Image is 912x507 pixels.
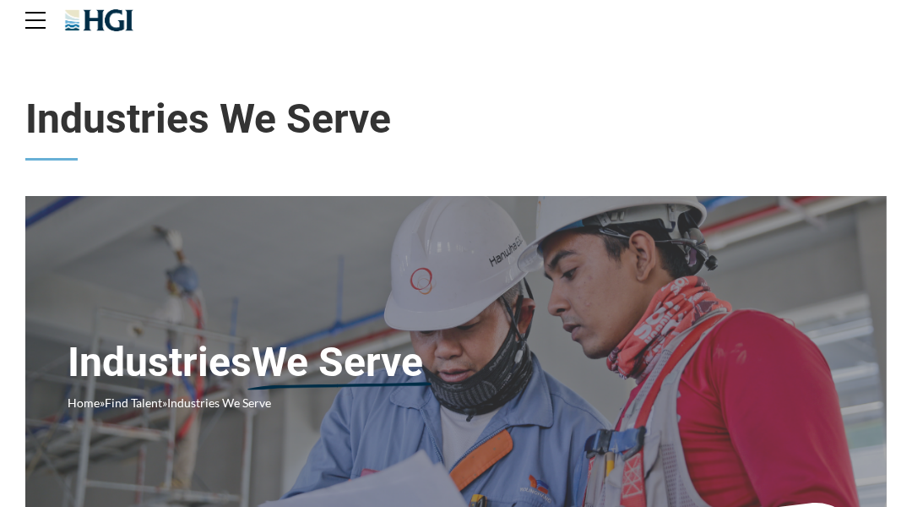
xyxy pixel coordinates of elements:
[68,395,100,410] a: Home
[68,338,492,387] span: Industries
[252,338,423,387] u: We Serve
[25,95,887,144] span: Industries We Serve
[167,395,271,410] span: Industries We Serve
[105,395,162,410] a: Find Talent
[68,395,271,410] span: » »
